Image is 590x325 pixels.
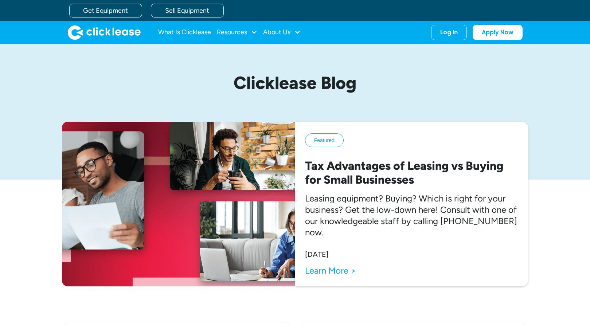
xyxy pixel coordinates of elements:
div: Log In [440,29,458,36]
a: home [68,25,141,40]
h2: Tax Advantages of Leasing vs Buying for Small Businesses [305,159,519,187]
a: Sell Equipment [151,4,224,17]
a: Apply Now [473,25,523,40]
div: Resources [217,25,257,40]
h1: Clicklease Blog [124,73,466,93]
div: [DATE] [305,250,329,259]
p: Leasing equipment? Buying? Which is right for your business? Get the low-down here! Consult with ... [305,193,519,238]
a: Get Equipment [69,4,142,17]
img: Clicklease logo [68,25,141,40]
div: Featured [314,137,335,144]
a: What Is Clicklease [158,25,211,40]
a: Learn More > [305,265,356,276]
div: About Us [263,25,301,40]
